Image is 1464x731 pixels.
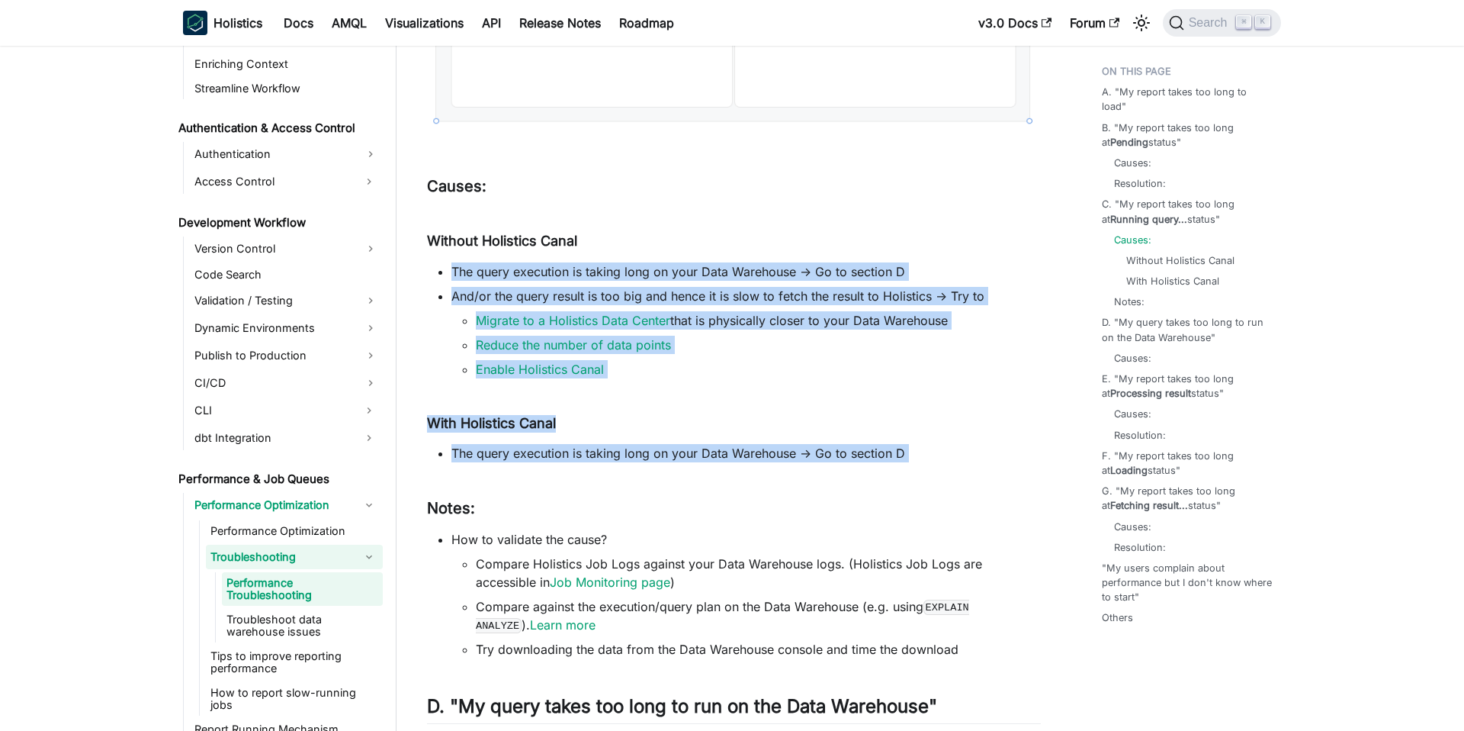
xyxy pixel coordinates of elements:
[1114,407,1151,421] a: Causes:
[190,343,383,368] a: Publish to Production
[274,11,323,35] a: Docs
[206,646,383,679] a: Tips to improve reporting performance
[1102,484,1272,513] a: G. "My report takes too long atFetching result...status"
[355,545,383,569] button: Collapse sidebar category 'Troubleshooting'
[323,11,376,35] a: AMQL
[1114,428,1166,443] a: Resolution:
[1126,274,1219,288] a: With Holistics Canal
[1110,214,1187,225] strong: Running query...
[1110,500,1188,511] strong: Fetching result...
[476,337,671,353] a: Reduce the number of data points
[550,575,670,590] a: Job Monitoring page
[1163,9,1281,37] button: Search (Command+K)
[206,520,383,542] a: Performance Optimization
[190,398,355,423] a: CLI
[1255,15,1270,29] kbd: K
[1236,15,1251,29] kbd: ⌘
[476,311,1041,330] li: that is physically closer to your Data Warehouse
[1102,449,1272,478] a: F. "My report takes too long atLoadingstatus"
[451,530,1041,659] li: How to validate the cause?
[451,444,1041,462] li: The query execution is taking long on your Data Warehouse -> Go to section D
[476,555,1041,591] li: Compare Holistics Job Logs against your Data Warehouse logs. (Holistics Job Logs are accessible in )
[1126,253,1234,268] a: Without Holistics Canal
[427,233,1041,250] h4: Without Holistics Canal
[190,264,383,285] a: Code Search
[376,11,473,35] a: Visualizations
[476,597,1041,634] li: Compare against the execution/query plan on the Data Warehouse (e.g. using ).
[1102,315,1272,344] a: D. "My query takes too long to run on the Data Warehouse"
[451,287,1041,378] li: And/or the query result is too big and hence it is slow to fetch the result to Holistics -> Try to
[1102,197,1272,226] a: C. "My report takes too long atRunning query...status"
[174,118,383,139] a: Authentication & Access Control
[610,11,683,35] a: Roadmap
[451,262,1041,281] li: The query execution is taking long on your Data Warehouse -> Go to section D
[1114,233,1151,247] a: Causes:
[530,617,596,633] a: Learn more
[1110,465,1148,476] strong: Loading
[183,11,207,35] img: Holistics
[222,609,383,642] a: Troubleshoot data warehouse issues
[427,177,1041,196] h3: Causes:
[1114,156,1151,170] a: Causes:
[190,53,383,75] a: Enriching Context
[476,640,1041,659] li: Try downloading the data from the Data Warehouse console and time the download
[1129,11,1154,35] button: Switch between dark and light mode (currently light mode)
[1114,540,1166,555] a: Resolution:
[1102,561,1272,605] a: "My users complain about performance but I don't know where to start"
[1102,610,1133,625] a: Others
[1114,351,1151,365] a: Causes:
[190,142,383,166] a: Authentication
[427,499,1041,518] h3: Notes:
[510,11,610,35] a: Release Notes
[190,78,383,99] a: Streamline Workflow
[476,362,604,377] a: Enable Holistics Canal
[427,695,1041,724] h2: D. "My query takes too long to run on the Data Warehouse"
[1102,85,1272,114] a: A. "My report takes too long to load"
[190,288,383,313] a: Validation / Testing
[473,11,510,35] a: API
[190,237,383,261] a: Version Control
[190,316,383,340] a: Dynamic Environments
[476,313,670,328] a: Migrate to a Holistics Data Center
[1110,388,1191,399] strong: Processing result
[1102,121,1272,150] a: B. "My report takes too long atPendingstatus"
[1184,16,1237,30] span: Search
[355,493,383,517] button: Collapse sidebar category 'Performance Optimization'
[206,545,355,569] a: Troubleshooting
[355,169,383,194] button: Expand sidebar category 'Access Control'
[355,398,383,423] button: Expand sidebar category 'CLI'
[1061,11,1128,35] a: Forum
[190,493,355,517] a: Performance Optimization
[168,46,396,731] nav: Docs sidebar
[1110,137,1148,148] strong: Pending
[355,426,383,450] button: Expand sidebar category 'dbt Integration'
[427,415,1041,433] h4: With Holistics Canal
[1102,372,1272,401] a: E. "My report takes too long atProcessing resultstatus"
[1114,520,1151,534] a: Causes:
[190,169,355,194] a: Access Control
[190,426,355,450] a: dbt Integration
[213,14,262,32] b: Holistics
[1114,176,1166,191] a: Resolution:
[1114,295,1145,309] a: Notes:
[969,11,1061,35] a: v3.0 Docs
[222,572,383,606] a: Performance Troubleshooting
[174,469,383,490] a: Performance & Job Queues
[183,11,262,35] a: HolisticsHolistics
[174,212,383,233] a: Development Workflow
[190,371,383,395] a: CI/CD
[206,682,383,716] a: How to report slow-running jobs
